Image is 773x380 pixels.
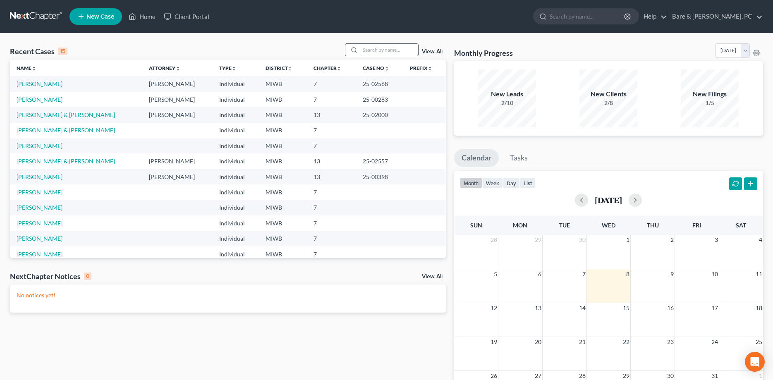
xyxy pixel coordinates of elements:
td: 7 [307,215,356,231]
span: 17 [711,303,719,313]
td: Individual [213,138,259,153]
span: 28 [490,235,498,245]
span: 16 [666,303,675,313]
div: New Clients [579,89,637,99]
a: Case Nounfold_more [363,65,389,71]
div: 2/10 [478,99,536,107]
span: 25 [755,337,763,347]
a: [PERSON_NAME] [17,251,62,258]
td: [PERSON_NAME] [142,76,213,91]
span: 3 [714,235,719,245]
span: 1 [625,235,630,245]
i: unfold_more [31,66,36,71]
td: MIWB [259,76,307,91]
a: [PERSON_NAME] & [PERSON_NAME] [17,158,115,165]
td: Individual [213,107,259,122]
i: unfold_more [384,66,389,71]
span: Wed [602,222,615,229]
td: 25-02557 [356,153,403,169]
a: Calendar [454,149,499,167]
span: 2 [670,235,675,245]
td: [PERSON_NAME] [142,92,213,107]
td: 7 [307,123,356,138]
td: [PERSON_NAME] [142,169,213,184]
a: [PERSON_NAME] [17,142,62,149]
a: Help [639,9,667,24]
td: Individual [213,153,259,169]
td: 7 [307,200,356,215]
i: unfold_more [337,66,342,71]
span: 5 [493,269,498,279]
a: [PERSON_NAME] [17,96,62,103]
span: Tue [559,222,570,229]
td: MIWB [259,231,307,246]
td: [PERSON_NAME] [142,107,213,122]
td: MIWB [259,92,307,107]
td: MIWB [259,246,307,262]
td: 25-02568 [356,76,403,91]
td: Individual [213,92,259,107]
a: [PERSON_NAME] & [PERSON_NAME] [17,127,115,134]
button: list [520,177,536,189]
td: Individual [213,215,259,231]
td: MIWB [259,153,307,169]
td: MIWB [259,184,307,200]
div: 0 [84,272,91,280]
span: 4 [758,235,763,245]
a: [PERSON_NAME] [17,220,62,227]
a: Client Portal [160,9,213,24]
a: View All [422,49,443,55]
i: unfold_more [288,66,293,71]
span: 29 [534,235,542,245]
td: Individual [213,246,259,262]
a: [PERSON_NAME] [17,204,62,211]
i: unfold_more [232,66,237,71]
span: 13 [534,303,542,313]
td: Individual [213,169,259,184]
div: Open Intercom Messenger [745,352,765,372]
td: 25-02000 [356,107,403,122]
td: MIWB [259,138,307,153]
span: 22 [622,337,630,347]
span: 6 [537,269,542,279]
a: Home [124,9,160,24]
button: day [503,177,520,189]
span: Fri [692,222,701,229]
td: 7 [307,76,356,91]
td: Individual [213,184,259,200]
span: New Case [86,14,114,20]
a: Nameunfold_more [17,65,36,71]
div: New Leads [478,89,536,99]
div: Recent Cases [10,46,67,56]
div: New Filings [681,89,739,99]
a: View All [422,274,443,280]
h2: [DATE] [595,196,622,204]
a: Attorneyunfold_more [149,65,180,71]
td: 7 [307,231,356,246]
span: Sat [736,222,746,229]
a: [PERSON_NAME] [17,80,62,87]
td: MIWB [259,123,307,138]
span: 19 [490,337,498,347]
td: 7 [307,246,356,262]
span: 21 [578,337,586,347]
td: 7 [307,92,356,107]
a: Chapterunfold_more [314,65,342,71]
td: 13 [307,169,356,184]
span: 20 [534,337,542,347]
i: unfold_more [175,66,180,71]
span: 15 [622,303,630,313]
td: Individual [213,231,259,246]
td: MIWB [259,169,307,184]
a: Tasks [503,149,535,167]
a: Districtunfold_more [266,65,293,71]
td: MIWB [259,107,307,122]
td: MIWB [259,200,307,215]
td: 7 [307,138,356,153]
td: 25-00283 [356,92,403,107]
div: 1/5 [681,99,739,107]
span: 24 [711,337,719,347]
span: 12 [490,303,498,313]
input: Search by name... [550,9,625,24]
td: MIWB [259,215,307,231]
